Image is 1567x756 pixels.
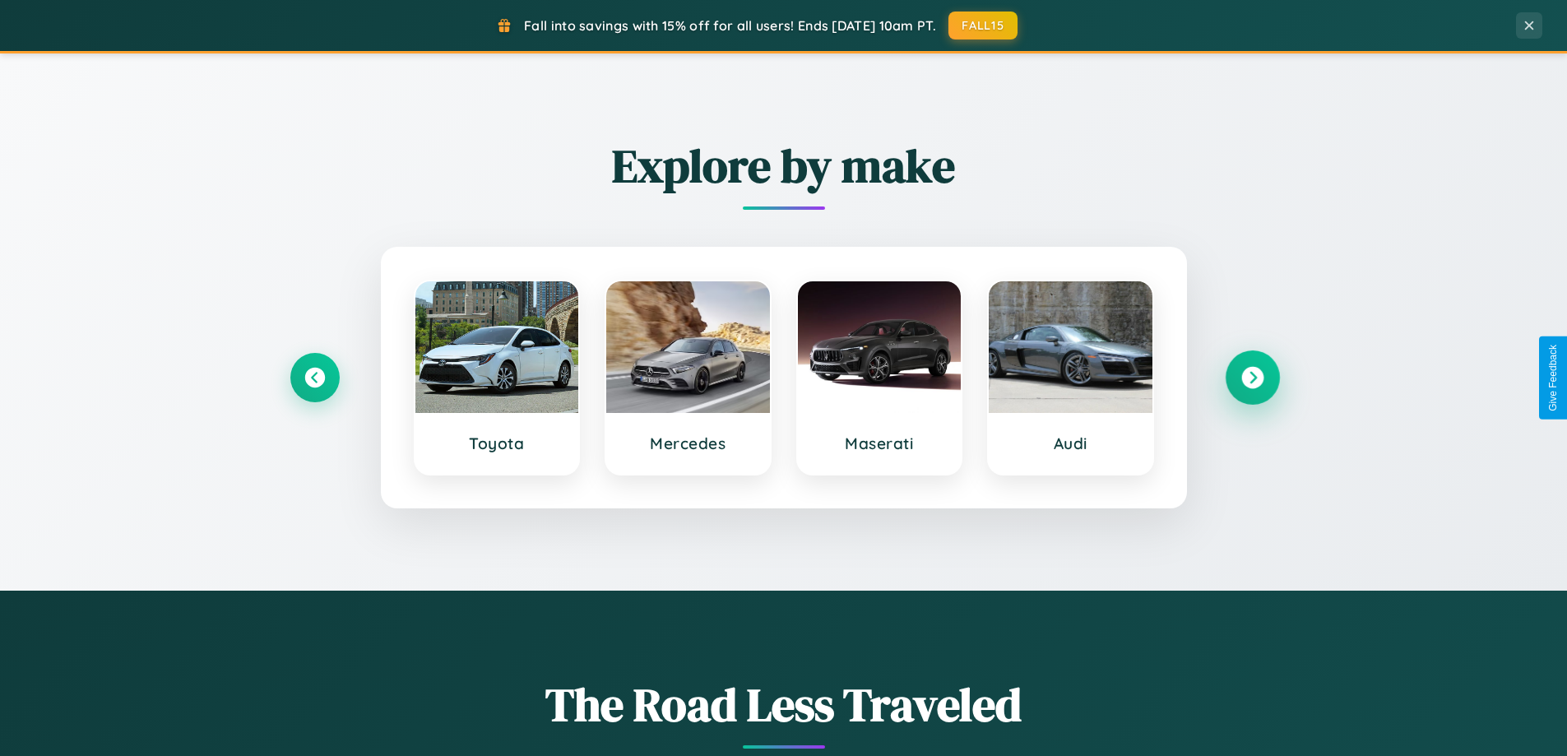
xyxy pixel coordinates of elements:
[524,17,936,34] span: Fall into savings with 15% off for all users! Ends [DATE] 10am PT.
[290,673,1277,736] h1: The Road Less Traveled
[948,12,1018,39] button: FALL15
[1547,345,1559,411] div: Give Feedback
[432,434,563,453] h3: Toyota
[290,134,1277,197] h2: Explore by make
[814,434,945,453] h3: Maserati
[623,434,753,453] h3: Mercedes
[1005,434,1136,453] h3: Audi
